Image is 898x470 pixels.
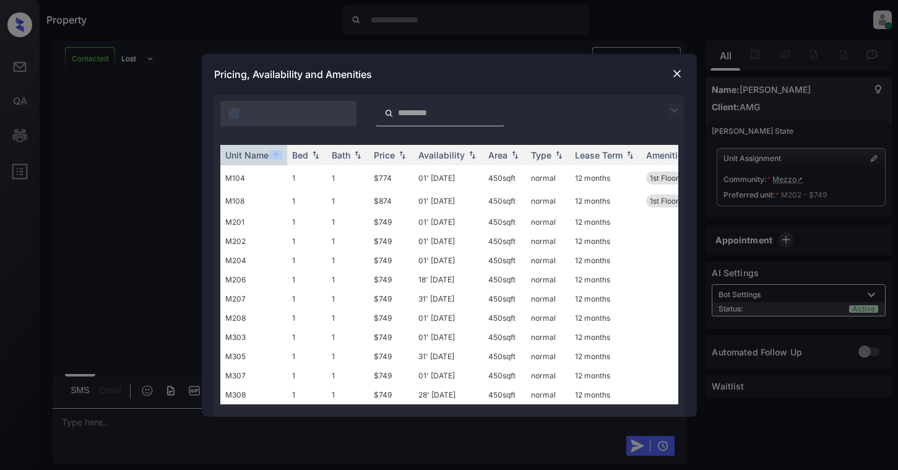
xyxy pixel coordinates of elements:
[570,385,641,404] td: 12 months
[570,328,641,347] td: 12 months
[220,366,287,385] td: M307
[220,251,287,270] td: M204
[220,232,287,251] td: M202
[270,150,282,160] img: sorting
[327,308,369,328] td: 1
[483,328,526,347] td: 450 sqft
[287,289,327,308] td: 1
[309,150,322,159] img: sorting
[483,270,526,289] td: 450 sqft
[374,150,395,160] div: Price
[526,366,570,385] td: normal
[327,189,369,212] td: 1
[287,212,327,232] td: 1
[575,150,623,160] div: Lease Term
[332,150,350,160] div: Bath
[396,150,408,159] img: sorting
[570,189,641,212] td: 12 months
[483,189,526,212] td: 450 sqft
[287,308,327,328] td: 1
[526,385,570,404] td: normal
[483,251,526,270] td: 450 sqft
[650,196,679,206] span: 1st Floor
[220,289,287,308] td: M207
[570,270,641,289] td: 12 months
[570,366,641,385] td: 12 months
[553,150,565,159] img: sorting
[225,150,269,160] div: Unit Name
[220,385,287,404] td: M308
[369,232,413,251] td: $749
[413,308,483,328] td: 01' [DATE]
[667,103,681,118] img: icon-zuma
[526,270,570,289] td: normal
[369,366,413,385] td: $749
[287,167,327,189] td: 1
[327,347,369,366] td: 1
[413,189,483,212] td: 01' [DATE]
[483,167,526,189] td: 450 sqft
[327,328,369,347] td: 1
[413,251,483,270] td: 01' [DATE]
[369,289,413,308] td: $749
[369,270,413,289] td: $749
[369,167,413,189] td: $774
[220,308,287,328] td: M208
[369,328,413,347] td: $749
[327,167,369,189] td: 1
[384,108,394,119] img: icon-zuma
[413,385,483,404] td: 28' [DATE]
[526,167,570,189] td: normal
[418,150,465,160] div: Availability
[327,212,369,232] td: 1
[413,167,483,189] td: 01' [DATE]
[327,289,369,308] td: 1
[413,328,483,347] td: 01' [DATE]
[369,251,413,270] td: $749
[483,366,526,385] td: 450 sqft
[526,308,570,328] td: normal
[624,150,636,159] img: sorting
[413,366,483,385] td: 01' [DATE]
[369,385,413,404] td: $749
[570,251,641,270] td: 12 months
[369,189,413,212] td: $874
[488,150,507,160] div: Area
[352,150,364,159] img: sorting
[483,212,526,232] td: 450 sqft
[292,150,308,160] div: Bed
[483,232,526,251] td: 450 sqft
[327,232,369,251] td: 1
[220,212,287,232] td: M201
[369,347,413,366] td: $749
[526,347,570,366] td: normal
[287,328,327,347] td: 1
[228,107,240,120] img: icon-zuma
[327,251,369,270] td: 1
[509,150,521,159] img: sorting
[526,212,570,232] td: normal
[287,251,327,270] td: 1
[287,366,327,385] td: 1
[220,167,287,189] td: M104
[570,232,641,251] td: 12 months
[646,150,688,160] div: Amenities
[413,212,483,232] td: 01' [DATE]
[650,173,679,183] span: 1st Floor
[526,232,570,251] td: normal
[483,289,526,308] td: 450 sqft
[526,328,570,347] td: normal
[220,270,287,289] td: M206
[413,289,483,308] td: 31' [DATE]
[327,270,369,289] td: 1
[202,54,697,95] div: Pricing, Availability and Amenities
[526,189,570,212] td: normal
[570,347,641,366] td: 12 months
[287,270,327,289] td: 1
[671,67,683,80] img: close
[413,232,483,251] td: 01' [DATE]
[466,150,478,159] img: sorting
[483,308,526,328] td: 450 sqft
[526,251,570,270] td: normal
[287,189,327,212] td: 1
